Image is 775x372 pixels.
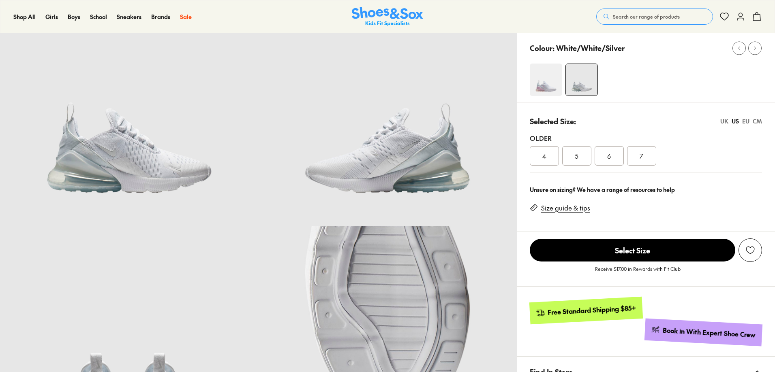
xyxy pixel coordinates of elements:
span: 7 [640,151,643,161]
img: 4-533761_1 [530,64,562,96]
div: Book in With Expert Shoe Crew [663,326,756,340]
p: Receive $17.00 in Rewards with Fit Club [595,265,681,280]
div: Older [530,133,762,143]
a: Size guide & tips [541,204,590,213]
p: Colour: [530,43,554,53]
a: Sale [180,13,192,21]
span: Search our range of products [613,13,680,20]
a: Shoes & Sox [352,7,423,27]
div: UK [720,117,728,125]
div: CM [753,117,762,125]
a: Boys [68,13,80,21]
p: White/White/Silver [556,43,625,53]
a: Free Standard Shipping $85+ [529,297,642,324]
div: Unsure on sizing? We have a range of resources to help [530,185,762,194]
div: EU [742,117,749,125]
div: US [732,117,739,125]
a: Brands [151,13,170,21]
a: School [90,13,107,21]
span: 6 [607,151,611,161]
a: Shop All [13,13,36,21]
a: Girls [45,13,58,21]
button: Add to Wishlist [739,238,762,262]
span: 4 [542,151,546,161]
span: 5 [575,151,578,161]
div: Free Standard Shipping $85+ [547,304,636,317]
button: Search our range of products [596,9,713,25]
iframe: Gorgias live chat messenger [8,318,41,348]
img: SNS_Logo_Responsive.svg [352,7,423,27]
a: Book in With Expert Shoe Crew [644,319,762,346]
p: Selected Size: [530,116,576,127]
button: Select Size [530,238,735,262]
a: Sneakers [117,13,141,21]
img: 11_1 [566,64,597,96]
